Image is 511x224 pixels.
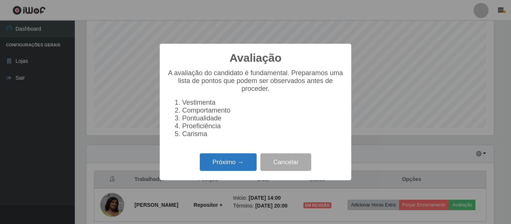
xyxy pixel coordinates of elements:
[182,130,344,138] li: Carisma
[200,153,257,171] button: Próximo →
[182,107,344,114] li: Comportamento
[167,69,344,93] p: A avaliação do candidato é fundamental. Preparamos uma lista de pontos que podem ser observados a...
[182,114,344,122] li: Pontualidade
[230,51,282,65] h2: Avaliação
[182,122,344,130] li: Proeficiência
[260,153,311,171] button: Cancelar
[182,99,344,107] li: Vestimenta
